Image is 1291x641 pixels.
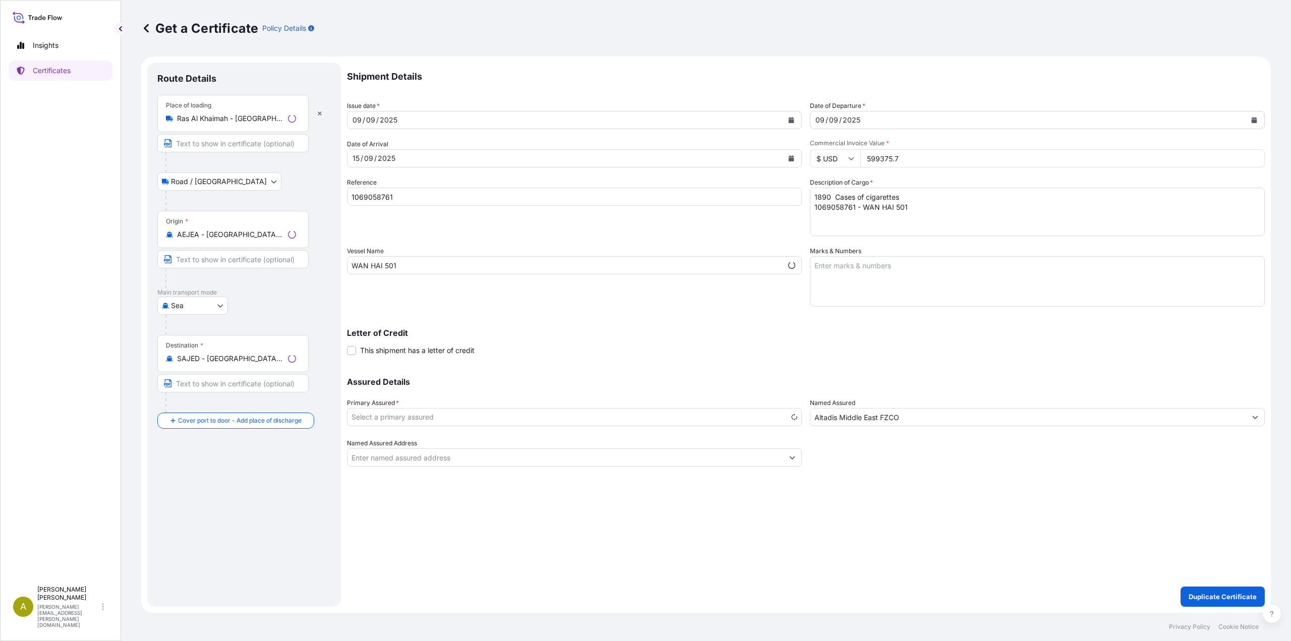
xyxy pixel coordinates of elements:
input: Text to appear on certificate [157,250,309,268]
a: Certificates [9,61,112,81]
input: Text to appear on certificate [157,134,309,152]
button: Cover port to door - Add place of discharge [157,413,314,429]
span: Date of Departure [810,101,865,111]
span: A [20,602,26,612]
p: [PERSON_NAME] [PERSON_NAME] [37,586,100,602]
p: Route Details [157,73,216,85]
div: Loading [288,355,296,363]
p: Duplicate Certificate [1189,592,1257,602]
input: Type to search vessel name or IMO [347,256,782,274]
textarea: 1890 Cases of cigarettes 1069058761 - WAN HAI 501 [810,188,1265,236]
a: Insights [9,35,112,55]
div: / [361,152,363,164]
button: Calendar [783,150,799,166]
button: Select a primary assured [347,408,802,426]
div: day, [814,114,826,126]
button: Calendar [1246,112,1262,128]
button: Select transport [157,297,228,315]
a: Cookie Notice [1218,623,1259,631]
input: Destination [177,354,284,364]
button: Duplicate Certificate [1181,587,1265,607]
p: Assured Details [347,378,1265,386]
button: Select transport [157,172,281,191]
div: month, [828,114,839,126]
input: Origin [177,229,284,240]
div: Origin [166,217,188,225]
span: Commercial Invoice Value [810,139,1265,147]
span: Road / [GEOGRAPHIC_DATA] [171,177,267,187]
span: Issue date [347,101,380,111]
label: Description of Cargo [810,178,873,188]
div: month, [365,114,376,126]
div: / [376,114,379,126]
p: [PERSON_NAME][EMAIL_ADDRESS][PERSON_NAME][DOMAIN_NAME] [37,604,100,628]
input: Place of loading [177,113,284,124]
div: day, [351,114,363,126]
input: Enter amount [860,149,1265,167]
p: Letter of Credit [347,329,1265,337]
span: Date of Arrival [347,139,388,149]
div: month, [363,152,374,164]
p: Policy Details [262,23,306,33]
p: Certificates [33,66,71,76]
div: / [839,114,842,126]
label: Named Assured Address [347,438,417,448]
span: Cover port to door - Add place of discharge [178,416,302,426]
a: Privacy Policy [1169,623,1210,631]
button: Show suggestions [1246,408,1264,426]
div: year, [379,114,398,126]
div: year, [377,152,396,164]
button: Calendar [783,112,799,128]
button: Show suggestions [782,256,801,275]
span: Select a primary assured [351,412,434,422]
input: Enter booking reference [347,188,802,206]
p: Get a Certificate [141,20,258,36]
p: Shipment Details [347,63,1265,91]
button: Show suggestions [783,448,801,467]
input: Named Assured Address [347,448,783,467]
input: Text to appear on certificate [157,374,309,392]
label: Marks & Numbers [810,246,861,256]
div: Destination [166,341,203,349]
label: Named Assured [810,398,855,408]
label: Reference [347,178,377,188]
div: / [826,114,828,126]
div: Loading [288,114,296,123]
input: Assured Name [810,408,1246,426]
div: / [363,114,365,126]
span: Primary Assured [347,398,399,408]
div: / [374,152,377,164]
div: Loading [288,230,296,239]
span: This shipment has a letter of credit [360,345,475,356]
span: Sea [171,301,184,311]
div: day, [351,152,361,164]
label: Vessel Name [347,246,384,256]
p: Main transport mode [157,288,331,297]
div: year, [842,114,861,126]
div: Place of loading [166,101,211,109]
p: Insights [33,40,58,50]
